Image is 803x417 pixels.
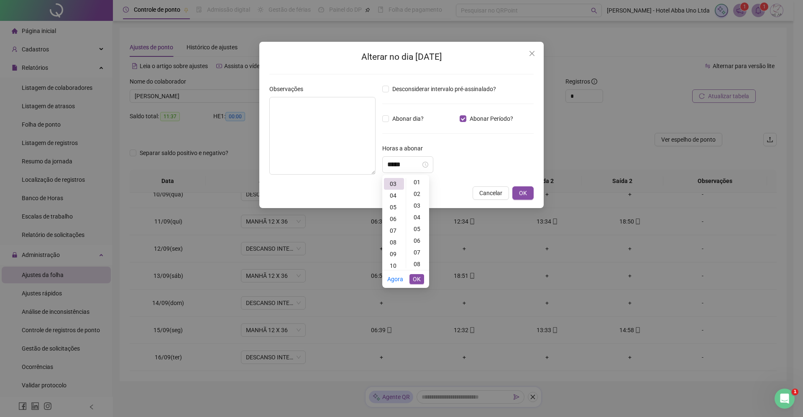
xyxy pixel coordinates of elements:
span: OK [519,188,527,198]
span: Abonar dia? [389,114,427,123]
span: 1 [792,389,798,395]
button: Close [525,47,539,60]
label: Horas a abonar [382,144,428,153]
h2: Alterar no dia [DATE] [269,50,534,64]
button: OK [512,186,534,200]
div: 02 [408,188,428,200]
div: 05 [408,223,428,235]
label: Observações [269,84,309,94]
button: Cancelar [473,186,509,200]
div: 04 [384,190,404,201]
div: 03 [384,178,404,190]
div: 01 [408,176,428,188]
div: 06 [384,213,404,225]
div: 09 [384,248,404,260]
div: 05 [384,201,404,213]
div: 10 [384,260,404,272]
div: 08 [384,236,404,248]
div: 07 [384,225,404,236]
button: OK [409,274,424,284]
div: 07 [408,247,428,258]
a: Agora [387,276,403,282]
span: Abonar Período? [466,114,517,123]
span: Cancelar [479,188,502,198]
span: OK [413,275,421,284]
div: 04 [408,211,428,223]
div: 06 [408,235,428,247]
div: 03 [408,200,428,211]
div: 08 [408,258,428,270]
span: Desconsiderar intervalo pré-assinalado? [389,84,499,94]
span: close [529,50,535,57]
iframe: Intercom live chat [775,389,795,409]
